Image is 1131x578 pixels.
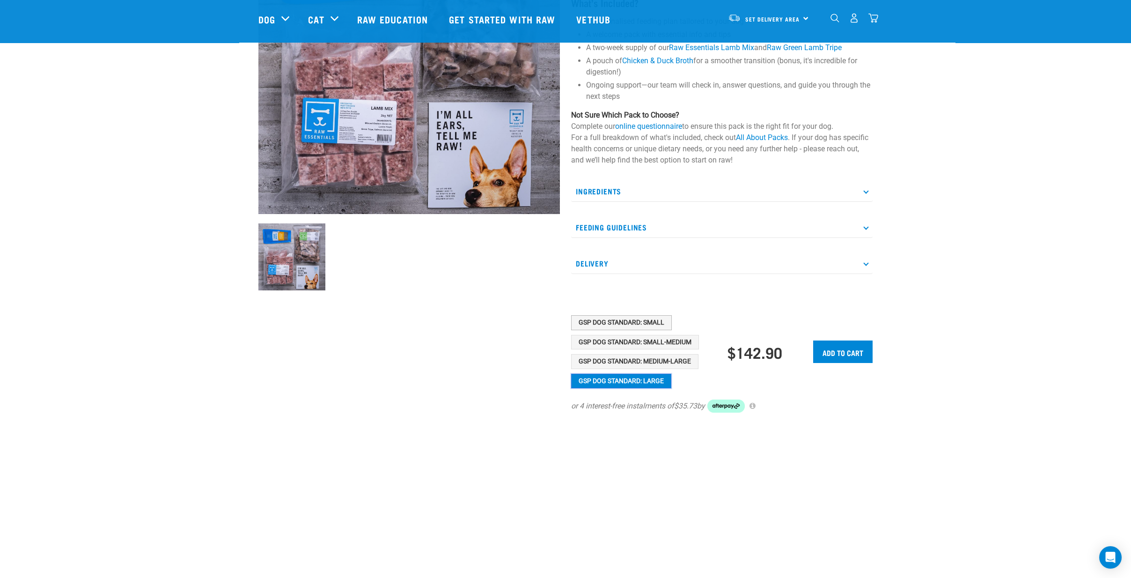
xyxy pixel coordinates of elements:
a: Vethub [567,0,622,38]
img: user.png [849,13,859,23]
img: van-moving.png [728,14,741,22]
button: GSP Dog Standard: Large [571,374,671,389]
span: $35.73 [674,400,697,412]
button: GSP Dog Standard: Small [571,315,672,330]
strong: Not Sure Which Pack to Choose? [571,111,679,119]
p: Ingredients [571,181,873,202]
a: Raw Green Lamb Tripe [767,43,842,52]
a: online questionnaire [615,122,682,131]
p: Feeding Guidelines [571,217,873,238]
li: A pouch of for a smoother transition (bonus, it's incredible for digestion!) [586,55,873,78]
div: Open Intercom Messenger [1099,546,1122,569]
button: GSP Dog Standard: Small-Medium [571,335,699,350]
input: Add to cart [813,341,873,363]
a: Chicken & Duck Broth [622,56,693,65]
img: NSP Dog Standard Update [258,223,325,290]
img: home-icon@2x.png [868,13,878,23]
img: Afterpay [707,400,745,413]
li: Ongoing support—our team will check in, answer questions, and guide you through the next steps [586,80,873,102]
a: All About Packs [736,133,788,142]
div: or 4 interest-free instalments of by [571,400,873,413]
span: Set Delivery Area [745,17,800,21]
a: Raw Essentials Lamb Mix [669,43,754,52]
p: Delivery [571,253,873,274]
a: Get started with Raw [440,0,567,38]
img: home-icon-1@2x.png [830,14,839,22]
div: $142.90 [727,344,782,361]
a: Raw Education [348,0,440,38]
p: Complete our to ensure this pack is the right fit for your dog. For a full breakdown of what's in... [571,110,873,166]
a: Cat [308,12,324,26]
a: Dog [258,12,275,26]
button: GSP Dog Standard: Medium-Large [571,354,698,369]
li: A two-week supply of our and [586,42,873,53]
